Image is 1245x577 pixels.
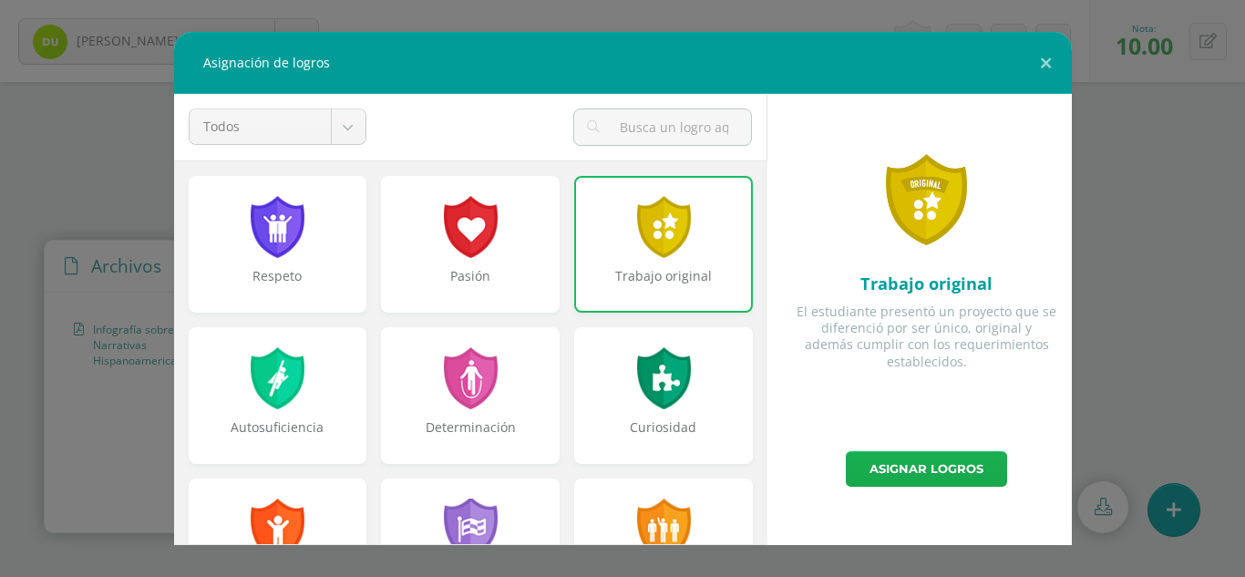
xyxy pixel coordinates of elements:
div: Trabajo original [797,273,1057,294]
a: Todos [190,109,365,144]
div: Asignación de logros [174,32,1072,94]
div: Curiosidad [576,418,751,455]
span: Todos [203,109,317,144]
div: Determinación [383,418,558,455]
div: Respeto [190,267,365,304]
a: Asignar logros [846,451,1007,487]
div: Pasión [383,267,558,304]
input: Busca un logro aquí... [574,109,750,145]
div: Autosuficiencia [190,418,365,455]
div: Trabajo original [576,267,751,304]
div: El estudiante presentó un proyecto que se diferenció por ser único, original y además cumplir con... [797,304,1057,370]
button: Close (Esc) [1020,32,1072,94]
